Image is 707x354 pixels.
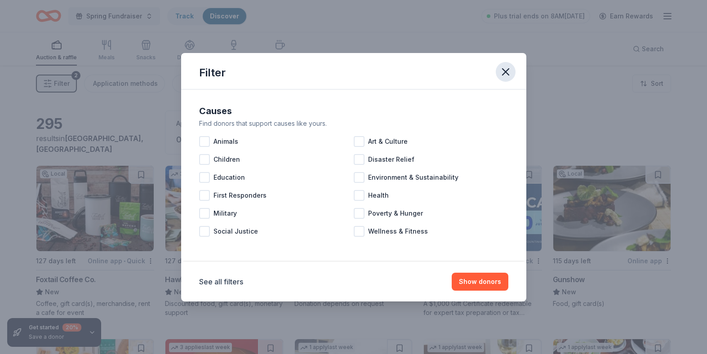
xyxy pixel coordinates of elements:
[199,104,508,118] div: Causes
[368,136,408,147] span: Art & Culture
[213,136,238,147] span: Animals
[213,154,240,165] span: Children
[213,208,237,219] span: Military
[368,190,389,201] span: Health
[368,172,458,183] span: Environment & Sustainability
[199,276,243,287] button: See all filters
[368,226,428,237] span: Wellness & Fitness
[213,190,267,201] span: First Responders
[199,118,508,129] div: Find donors that support causes like yours.
[452,273,508,291] button: Show donors
[199,66,226,80] div: Filter
[368,154,414,165] span: Disaster Relief
[213,226,258,237] span: Social Justice
[368,208,423,219] span: Poverty & Hunger
[213,172,245,183] span: Education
